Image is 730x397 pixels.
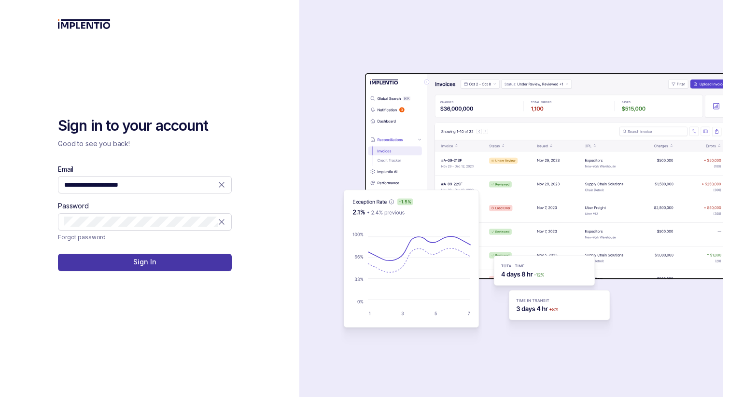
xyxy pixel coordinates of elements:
[133,257,156,267] p: Sign In
[58,164,73,174] label: Email
[58,254,232,271] button: Sign In
[58,19,111,29] img: logo
[58,201,89,211] label: Password
[58,139,232,149] p: Good to see you back!
[58,233,106,242] p: Forgot password
[58,233,106,242] a: Link Forgot password
[58,116,232,136] h2: Sign in to your account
